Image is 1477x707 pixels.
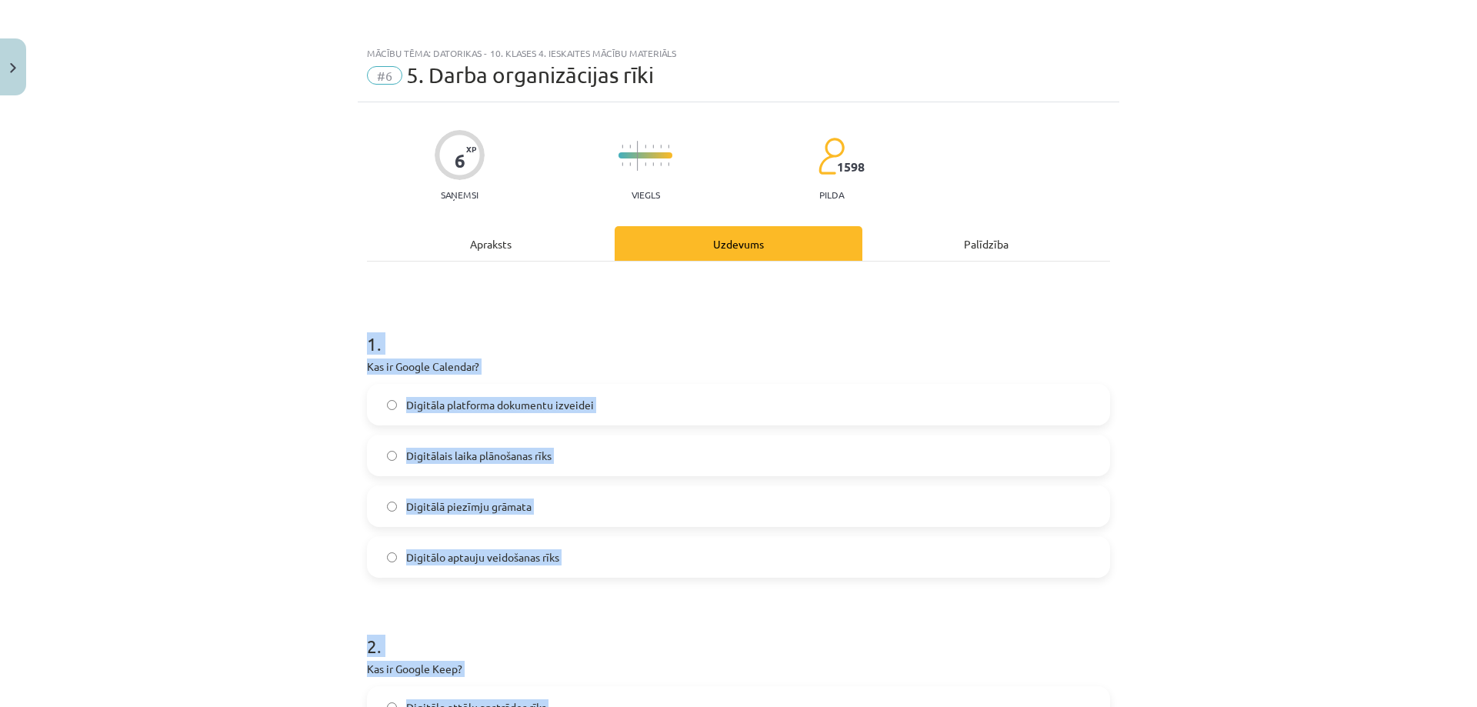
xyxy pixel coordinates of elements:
span: Digitāla platforma dokumentu izveidei [406,397,594,413]
img: icon-short-line-57e1e144782c952c97e751825c79c345078a6d821885a25fce030b3d8c18986b.svg [622,145,623,148]
input: Digitāla platforma dokumentu izveidei [387,400,397,410]
img: icon-short-line-57e1e144782c952c97e751825c79c345078a6d821885a25fce030b3d8c18986b.svg [652,162,654,166]
span: 1598 [837,160,865,174]
span: Digitālā piezīmju grāmata [406,499,532,515]
span: Digitālo aptauju veidošanas rīks [406,549,559,565]
div: Uzdevums [615,226,862,261]
img: icon-short-line-57e1e144782c952c97e751825c79c345078a6d821885a25fce030b3d8c18986b.svg [629,162,631,166]
span: #6 [367,66,402,85]
img: icon-short-line-57e1e144782c952c97e751825c79c345078a6d821885a25fce030b3d8c18986b.svg [668,162,669,166]
input: Digitālā piezīmju grāmata [387,502,397,512]
img: students-c634bb4e5e11cddfef0936a35e636f08e4e9abd3cc4e673bd6f9a4125e45ecb1.svg [818,137,845,175]
img: icon-short-line-57e1e144782c952c97e751825c79c345078a6d821885a25fce030b3d8c18986b.svg [660,162,662,166]
p: Saņemsi [435,189,485,200]
p: Kas ir Google Keep? [367,661,1110,677]
img: icon-short-line-57e1e144782c952c97e751825c79c345078a6d821885a25fce030b3d8c18986b.svg [622,162,623,166]
span: XP [466,145,476,153]
img: icon-long-line-d9ea69661e0d244f92f715978eff75569469978d946b2353a9bb055b3ed8787d.svg [637,141,638,171]
div: Mācību tēma: Datorikas - 10. klases 4. ieskaites mācību materiāls [367,48,1110,58]
div: 6 [455,150,465,172]
p: pilda [819,189,844,200]
span: 5. Darba organizācijas rīki [406,62,654,88]
img: icon-close-lesson-0947bae3869378f0d4975bcd49f059093ad1ed9edebbc8119c70593378902aed.svg [10,63,16,73]
img: icon-short-line-57e1e144782c952c97e751825c79c345078a6d821885a25fce030b3d8c18986b.svg [645,145,646,148]
div: Palīdzība [862,226,1110,261]
img: icon-short-line-57e1e144782c952c97e751825c79c345078a6d821885a25fce030b3d8c18986b.svg [645,162,646,166]
img: icon-short-line-57e1e144782c952c97e751825c79c345078a6d821885a25fce030b3d8c18986b.svg [629,145,631,148]
img: icon-short-line-57e1e144782c952c97e751825c79c345078a6d821885a25fce030b3d8c18986b.svg [660,145,662,148]
input: Digitālo aptauju veidošanas rīks [387,552,397,562]
input: Digitālais laika plānošanas rīks [387,451,397,461]
div: Apraksts [367,226,615,261]
h1: 1 . [367,306,1110,354]
img: icon-short-line-57e1e144782c952c97e751825c79c345078a6d821885a25fce030b3d8c18986b.svg [668,145,669,148]
h1: 2 . [367,609,1110,656]
img: icon-short-line-57e1e144782c952c97e751825c79c345078a6d821885a25fce030b3d8c18986b.svg [652,145,654,148]
p: Viegls [632,189,660,200]
span: Digitālais laika plānošanas rīks [406,448,552,464]
p: Kas ir Google Calendar? [367,359,1110,375]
